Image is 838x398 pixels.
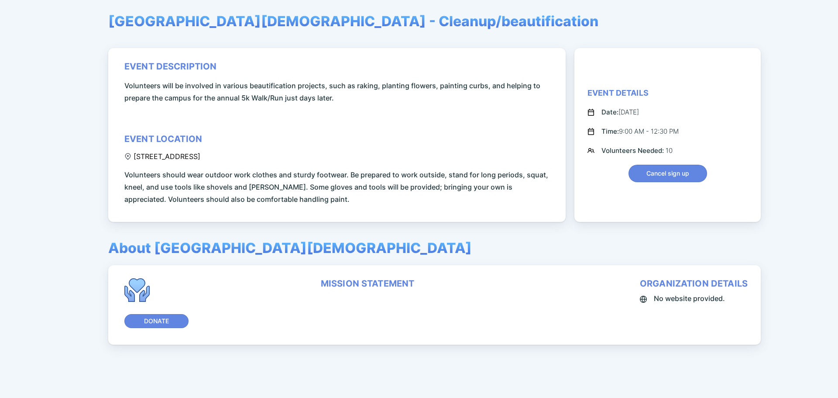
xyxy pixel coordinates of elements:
[601,127,619,135] span: Time:
[587,88,649,98] div: Event Details
[108,239,472,256] span: About [GEOGRAPHIC_DATA][DEMOGRAPHIC_DATA]
[144,317,169,325] span: Donate
[124,61,217,72] div: event description
[601,146,666,155] span: Volunteers Needed:
[321,278,415,289] div: mission statement
[124,80,553,104] span: Volunteers will be involved in various beautification projects, such as raking, planting flowers,...
[601,126,679,137] div: 9:00 AM - 12:30 PM
[654,292,725,305] span: No website provided.
[646,169,689,178] span: Cancel sign up
[108,13,598,30] span: [GEOGRAPHIC_DATA][DEMOGRAPHIC_DATA] - Cleanup/beautification
[124,152,200,161] div: [STREET_ADDRESS]
[601,145,673,156] div: 10
[628,165,707,182] button: Cancel sign up
[640,278,748,289] div: organization details
[124,169,553,205] span: Volunteers should wear outdoor work clothes and sturdy footwear. Be prepared to work outside, sta...
[124,134,202,144] div: event location
[124,314,189,328] button: Donate
[601,108,618,116] span: Date:
[601,107,639,118] div: [DATE]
